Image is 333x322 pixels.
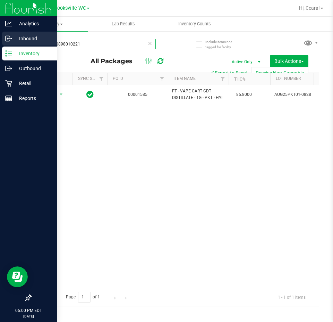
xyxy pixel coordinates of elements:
[78,292,91,303] input: 1
[3,314,54,319] p: [DATE]
[31,39,156,49] input: Search Package ID, Item Name, SKU, Lot or Part Number...
[5,35,12,42] inline-svg: Inbound
[60,292,106,303] span: Page of 1
[217,73,229,85] a: Filter
[96,73,107,85] a: Filter
[311,73,322,85] a: Filter
[299,5,320,11] span: Hi, Ceara!
[169,21,220,27] span: Inventory Counts
[102,21,144,27] span: Lab Results
[52,5,86,11] span: Brooksville WC
[276,76,301,81] a: Lot Number
[234,77,246,82] a: THC%
[12,64,54,73] p: Outbound
[159,17,230,31] a: Inventory Counts
[88,17,159,31] a: Lab Results
[91,57,139,65] span: All Packages
[5,65,12,72] inline-svg: Outbound
[113,76,123,81] a: PO ID
[5,80,12,87] inline-svg: Retail
[270,55,308,67] button: Bulk Actions
[172,88,224,101] span: FT - VAPE CART CDT DISTILLATE - 1G - PKT - HYI
[12,94,54,102] p: Reports
[3,307,54,314] p: 06:00 PM EDT
[205,39,240,50] span: Include items not tagged for facility
[156,73,168,85] a: Filter
[86,90,94,99] span: In Sync
[173,76,196,81] a: Item Name
[12,79,54,88] p: Retail
[12,34,54,43] p: Inbound
[233,90,255,100] span: 85.8000
[272,292,311,302] span: 1 - 1 of 1 items
[205,67,251,79] button: Export to Excel
[78,76,105,81] a: Sync Status
[147,39,152,48] span: Clear
[12,49,54,58] p: Inventory
[5,20,12,27] inline-svg: Analytics
[274,91,318,98] span: AUG25PKT01-0828
[5,95,12,102] inline-svg: Reports
[57,90,66,99] span: select
[251,67,308,79] button: Receive Non-Cannabis
[5,50,12,57] inline-svg: Inventory
[7,266,28,287] iframe: Resource center
[128,92,147,97] a: 00001585
[274,58,304,64] span: Bulk Actions
[12,19,54,28] p: Analytics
